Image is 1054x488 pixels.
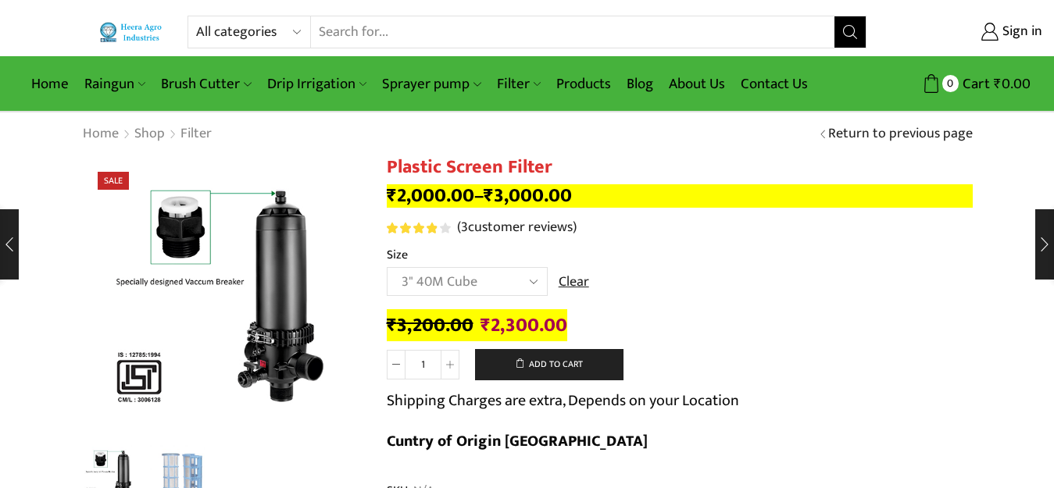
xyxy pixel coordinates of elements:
[994,72,1002,96] span: ₹
[481,309,567,341] bdi: 2,300.00
[481,309,491,341] span: ₹
[489,66,548,102] a: Filter
[619,66,661,102] a: Blog
[387,184,973,208] p: –
[23,66,77,102] a: Home
[82,156,363,437] div: 1 / 2
[942,75,959,91] span: 0
[882,69,1031,98] a: 0 Cart ₹0.00
[994,72,1031,96] bdi: 0.00
[180,124,213,144] a: Filter
[559,272,589,293] a: Clear options
[387,388,739,413] p: Shipping Charges are extra, Depends on your Location
[387,180,474,212] bdi: 2,000.00
[82,124,120,144] a: Home
[457,218,577,238] a: (3customer reviews)
[548,66,619,102] a: Products
[661,66,733,102] a: About Us
[374,66,488,102] a: Sprayer pump
[387,428,648,454] b: Cuntry of Origin [GEOGRAPHIC_DATA]
[484,180,572,212] bdi: 3,000.00
[77,66,153,102] a: Raingun
[311,16,834,48] input: Search for...
[259,66,374,102] a: Drip Irrigation
[98,172,129,190] span: Sale
[959,73,990,94] span: Cart
[82,124,213,144] nav: Breadcrumb
[387,180,397,212] span: ₹
[834,16,866,48] button: Search button
[387,223,453,233] span: 3
[461,216,468,239] span: 3
[999,22,1042,42] span: Sign in
[406,350,441,379] input: Product quantity
[484,180,494,212] span: ₹
[153,66,259,102] a: Brush Cutter
[828,124,973,144] a: Return to previous page
[134,124,166,144] a: Shop
[387,223,438,233] span: Rated out of 5 based on customer ratings
[387,309,473,341] bdi: 3,200.00
[890,18,1042,46] a: Sign in
[387,246,408,264] label: Size
[387,223,450,233] div: Rated 4.00 out of 5
[475,349,623,380] button: Add to cart
[387,309,397,341] span: ₹
[387,156,973,179] h1: Plastic Screen Filter
[733,66,816,102] a: Contact Us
